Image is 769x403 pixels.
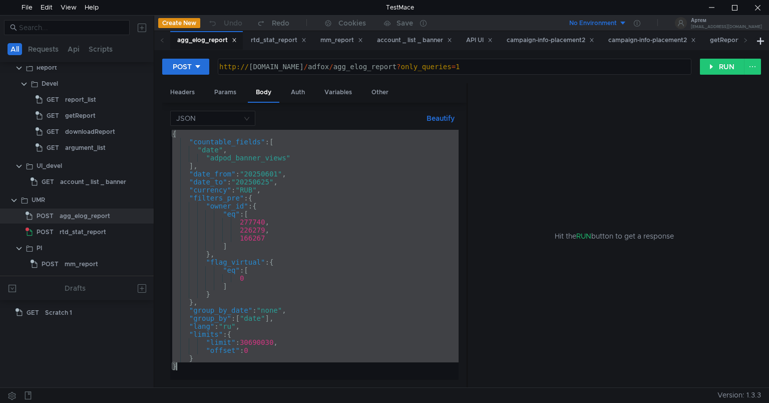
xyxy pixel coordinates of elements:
[37,241,42,256] div: PI
[65,140,106,155] div: argument_list
[65,43,83,55] button: Api
[251,35,306,46] div: rtd_stat_report
[86,43,116,55] button: Scripts
[65,257,98,272] div: mm_report
[377,35,452,46] div: account _ list _ banner
[32,192,45,208] div: UMR
[691,25,762,29] div: [EMAIL_ADDRESS][DOMAIN_NAME]
[507,35,594,46] div: campaign-info-placement2
[60,209,110,224] div: agg_elog_report
[397,20,413,27] div: Save
[206,83,244,102] div: Params
[173,61,192,72] div: POST
[19,22,124,33] input: Search...
[177,35,237,46] div: agg_elog_report
[47,92,59,107] span: GET
[65,282,86,294] div: Drafts
[162,59,209,75] button: POST
[37,60,57,75] div: Report
[224,17,242,29] div: Undo
[316,83,360,102] div: Variables
[60,174,126,189] div: account _ list _ banner
[576,232,591,241] span: RUN
[65,108,96,123] div: getReport
[47,108,59,123] span: GET
[42,76,58,91] div: Devel
[338,17,366,29] div: Cookies
[42,174,54,189] span: GET
[320,35,363,46] div: mm_report
[37,225,54,240] span: POST
[47,140,59,155] span: GET
[200,16,249,31] button: Undo
[363,83,397,102] div: Other
[65,92,96,107] div: report_list
[8,43,22,55] button: All
[569,19,617,28] div: No Environment
[45,305,72,320] div: Scratch 1
[162,83,203,102] div: Headers
[27,305,39,320] span: GET
[249,16,296,31] button: Redo
[608,35,696,46] div: campaign-info-placement2
[65,124,115,139] div: downloadReport
[283,83,313,102] div: Auth
[555,231,674,242] span: Hit the button to get a response
[47,124,59,139] span: GET
[272,17,289,29] div: Redo
[60,225,106,240] div: rtd_stat_report
[466,35,493,46] div: API UI
[710,35,749,46] div: getReport
[717,388,761,402] span: Version: 1.3.3
[423,112,459,124] button: Beautify
[691,18,762,23] div: Артем
[25,43,62,55] button: Requests
[37,209,54,224] span: POST
[37,158,62,173] div: UI_devel
[700,59,744,75] button: RUN
[557,15,627,31] button: No Environment
[248,83,279,103] div: Body
[158,18,200,28] button: Create New
[42,257,59,272] span: POST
